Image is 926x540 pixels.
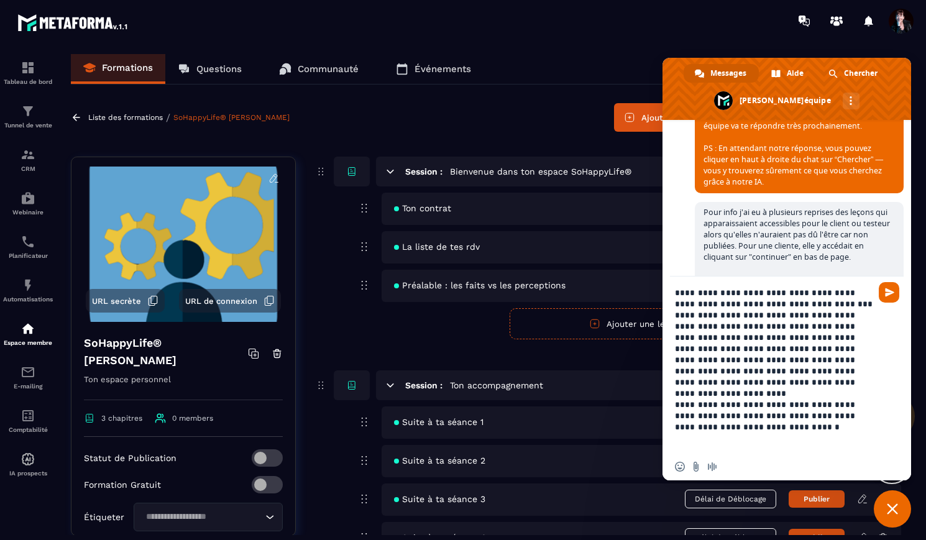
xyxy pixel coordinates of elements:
[81,167,286,322] img: background
[405,380,442,390] h6: Session :
[704,98,883,187] span: Merci pour ton message 😊 Nous l’avons bien reçu — un membre de notre équipe va te répondre très p...
[510,308,758,339] button: Ajouter une leçon
[3,312,53,355] a: automationsautomationsEspace membre
[704,207,891,329] span: Pour info j'ai eu à plusieurs reprises des leçons qui apparaissaient accessibles pour le client o...
[21,147,35,162] img: formation
[3,426,53,433] p: Comptabilité
[879,282,899,303] span: Envoyer
[3,252,53,259] p: Planificateur
[86,289,165,313] button: URL secrète
[102,62,153,73] p: Formations
[3,383,53,390] p: E-mailing
[84,512,124,522] p: Étiqueter
[21,452,35,467] img: automations
[179,289,281,313] button: URL de connexion
[394,280,566,290] span: Préalable : les faits vs les perceptions
[874,490,911,528] a: Fermer le chat
[3,165,53,172] p: CRM
[17,11,129,34] img: logo
[21,321,35,336] img: automations
[684,64,759,83] a: Messages
[3,181,53,225] a: automationsautomationsWebinaire
[405,167,442,176] h6: Session :
[3,94,53,138] a: formationformationTunnel de vente
[3,122,53,129] p: Tunnel de vente
[298,63,359,75] p: Communauté
[789,490,845,508] button: Publier
[675,277,874,453] textarea: Entrez votre message...
[21,234,35,249] img: scheduler
[450,379,543,391] h5: Ton accompagnement
[185,296,257,306] span: URL de connexion
[3,51,53,94] a: formationformationTableau de bord
[84,480,161,490] p: Formation Gratuit
[760,64,816,83] a: Aide
[101,414,142,423] span: 3 chapitres
[166,112,170,124] span: /
[3,268,53,312] a: automationsautomationsAutomatisations
[21,191,35,206] img: automations
[71,54,165,84] a: Formations
[21,278,35,293] img: automations
[3,209,53,216] p: Webinaire
[685,490,776,508] span: Délai de Déblocage
[84,334,248,369] h4: SoHappyLife® [PERSON_NAME]
[21,60,35,75] img: formation
[394,455,485,465] span: Suite à ta séance 2
[172,414,213,423] span: 0 members
[614,103,732,132] button: Ajouter une session
[21,104,35,119] img: formation
[844,64,878,83] span: Chercher
[21,408,35,423] img: accountant
[3,355,53,399] a: emailemailE-mailing
[21,365,35,380] img: email
[817,64,890,83] a: Chercher
[3,138,53,181] a: formationformationCRM
[787,64,804,83] span: Aide
[3,296,53,303] p: Automatisations
[88,113,163,122] a: Liste des formations
[84,453,176,463] p: Statut de Publication
[134,503,283,531] div: Search for option
[394,494,485,504] span: Suite à ta séance 3
[450,165,631,178] h5: Bienvenue dans ton espace SoHappyLife®
[707,462,717,472] span: Message audio
[415,63,471,75] p: Événements
[394,242,480,252] span: La liste de tes rdv
[675,462,685,472] span: Insérer un emoji
[84,372,283,400] p: Ton espace personnel
[142,510,262,524] input: Search for option
[710,64,746,83] span: Messages
[3,399,53,442] a: accountantaccountantComptabilité
[394,203,451,213] span: Ton contrat
[196,63,242,75] p: Questions
[3,339,53,346] p: Espace membre
[383,54,484,84] a: Événements
[165,54,254,84] a: Questions
[3,78,53,85] p: Tableau de bord
[3,470,53,477] p: IA prospects
[173,113,290,122] a: SoHappyLife® [PERSON_NAME]
[267,54,371,84] a: Communauté
[3,225,53,268] a: schedulerschedulerPlanificateur
[92,296,141,306] span: URL secrète
[394,417,484,427] span: Suite à ta séance 1
[691,462,701,472] span: Envoyer un fichier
